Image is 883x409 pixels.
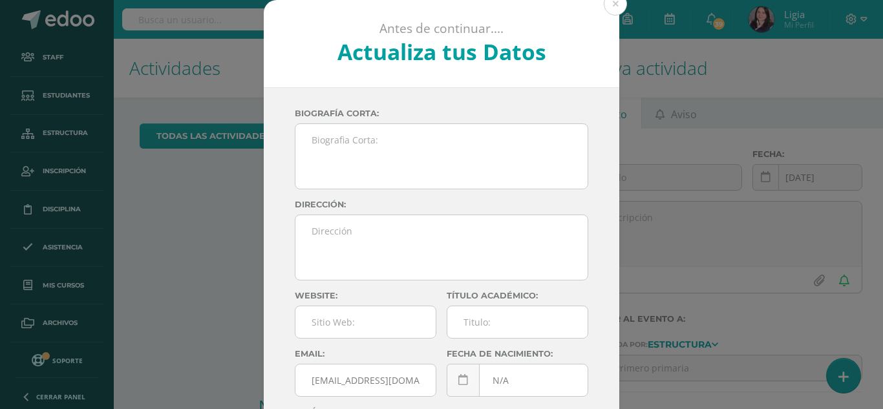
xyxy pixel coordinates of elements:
[295,109,588,118] label: Biografía corta:
[447,349,588,359] label: Fecha de nacimiento:
[299,37,585,67] h2: Actualiza tus Datos
[295,291,436,300] label: Website:
[295,306,436,338] input: Sitio Web:
[295,364,436,396] input: Correo Electronico:
[447,291,588,300] label: Título académico:
[295,200,588,209] label: Dirección:
[447,306,588,338] input: Titulo:
[295,349,436,359] label: Email:
[447,364,588,396] input: Fecha de Nacimiento:
[299,21,585,37] p: Antes de continuar....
